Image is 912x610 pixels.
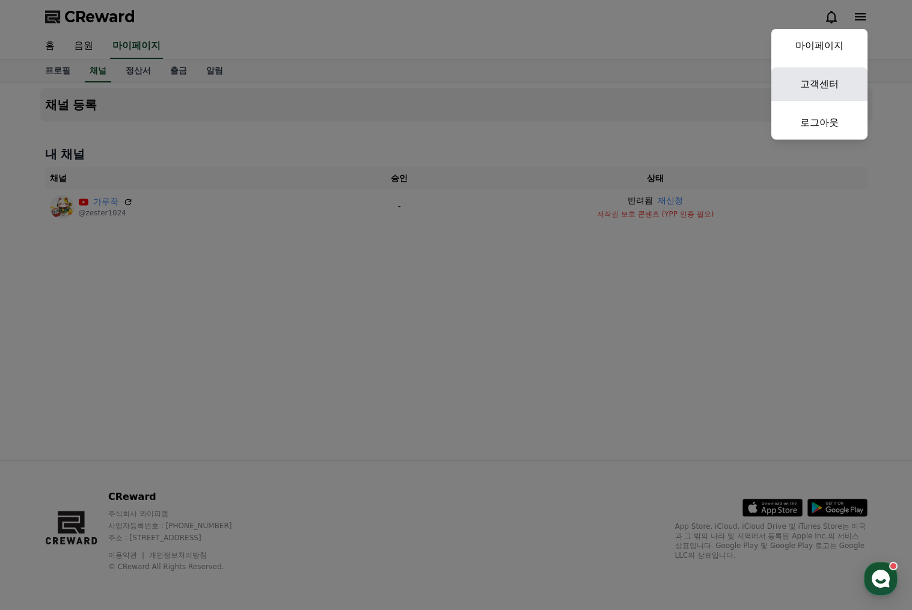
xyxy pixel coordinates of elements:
[771,67,868,101] a: 고객센터
[4,381,79,411] a: 홈
[79,381,155,411] a: 대화
[155,381,231,411] a: 설정
[771,29,868,63] a: 마이페이지
[771,106,868,140] a: 로그아웃
[186,399,200,409] span: 설정
[38,399,45,409] span: 홈
[771,29,868,140] button: 마이페이지 고객센터 로그아웃
[110,400,124,410] span: 대화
